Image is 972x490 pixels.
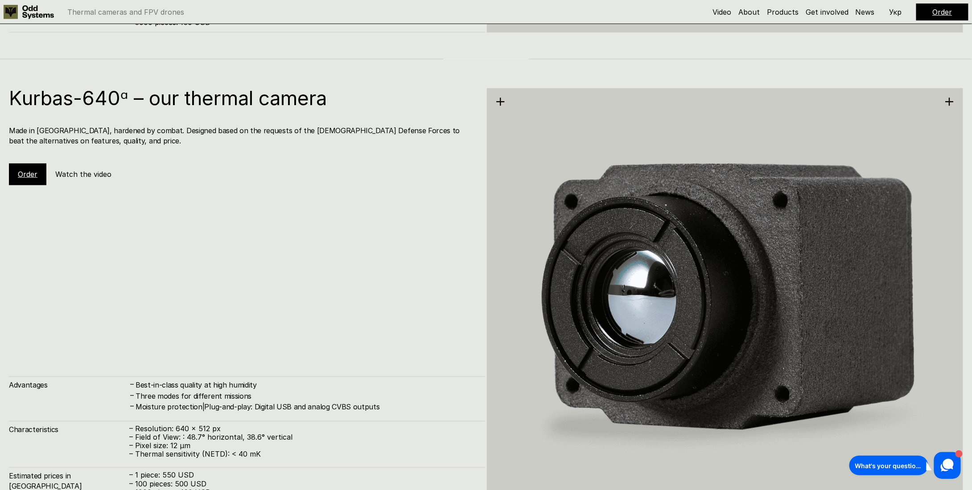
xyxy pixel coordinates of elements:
a: Get involved [806,8,848,16]
h4: Advantages [9,380,129,390]
h4: – [130,401,134,411]
a: News [856,8,875,16]
h4: Made in [GEOGRAPHIC_DATA], hardened by combat. Designed based on the requests of the [DEMOGRAPHIC... [9,126,476,146]
h4: Three modes for different missions [136,391,476,401]
h4: Characteristics [9,425,129,434]
a: Products [767,8,799,16]
p: – Thermal sensitivity (NETD): < 40 mK [129,450,476,458]
a: Order [933,8,952,16]
p: – Pixel size: 12 µm [129,441,476,450]
a: Order [18,170,37,179]
p: – 100 pieces: 500 USD [129,480,476,488]
h4: – [130,380,134,389]
p: Thermal cameras and FPV drones [67,8,184,16]
p: – 1 piece: 550 USD [129,471,476,479]
h5: Watch the video [55,169,111,179]
h4: Moisture protection|Plug-and-play: Digital USB and analog CVBS outputs [136,402,476,412]
h1: Kurbas-640ᵅ – our thermal camera [9,88,476,108]
h4: Best-in-class quality at high humidity [136,380,476,390]
a: Video [713,8,731,16]
iframe: HelpCrunch [847,450,963,481]
p: Укр [890,8,902,16]
p: – Field of View: : 48.7° horizontal, 38.6° vertical [129,433,476,441]
p: – Resolution: 640 x 512 px [129,425,476,433]
h4: – [130,391,134,400]
a: About [738,8,760,16]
